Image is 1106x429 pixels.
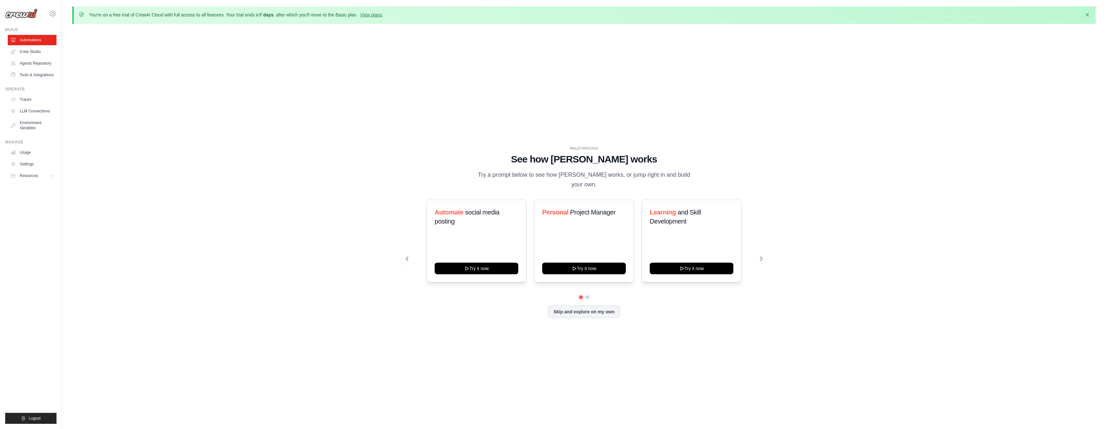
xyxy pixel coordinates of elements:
[476,170,693,189] p: Try a prompt below to see how [PERSON_NAME] works, or jump right in and build your own.
[435,209,500,225] span: social media posting
[29,416,41,421] span: Logout
[650,209,676,216] span: Learning
[20,173,38,178] span: Resources
[570,209,615,216] span: Project Manager
[406,146,762,151] div: WALKTHROUGH
[5,140,57,145] div: Manage
[406,153,762,165] h1: See how [PERSON_NAME] works
[5,413,57,424] button: Logout
[8,47,57,57] a: Crew Studio
[360,12,382,17] a: View plans
[435,263,518,274] button: Try it now
[8,159,57,169] a: Settings
[259,12,274,17] strong: 7 days
[89,12,383,18] p: You're on a free trial of CrewAI Cloud with full access to all features. Your trial ends in , aft...
[8,94,57,105] a: Traces
[8,171,57,181] button: Resources
[5,27,57,32] div: Build
[5,87,57,92] div: Operate
[542,263,626,274] button: Try it now
[8,106,57,116] a: LLM Connections
[650,263,733,274] button: Try it now
[8,118,57,133] a: Environment Variables
[8,147,57,158] a: Usage
[548,306,620,318] button: Skip and explore on my own
[8,58,57,68] a: Agents Repository
[435,209,463,216] span: Automate
[8,70,57,80] a: Tools & Integrations
[542,209,568,216] span: Personal
[650,209,701,225] span: and Skill Development
[8,35,57,45] a: Automations
[5,9,37,18] img: Logo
